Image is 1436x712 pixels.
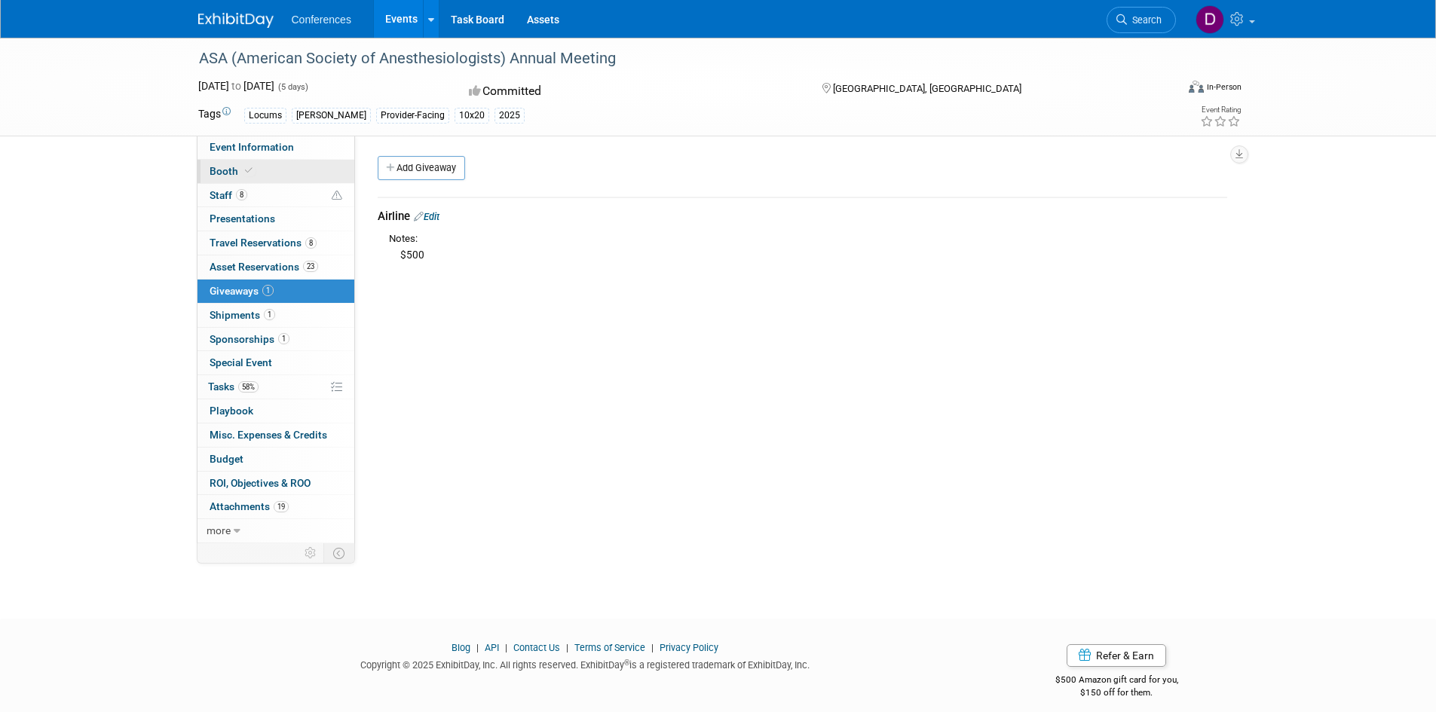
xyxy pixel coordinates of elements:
[303,261,318,272] span: 23
[197,136,354,159] a: Event Information
[1107,7,1176,33] a: Search
[414,211,439,222] a: Edit
[197,375,354,399] a: Tasks58%
[194,45,1153,72] div: ASA (American Society of Anesthesiologists) Annual Meeting
[378,156,465,180] a: Add Giveaway
[236,189,247,200] span: 8
[210,261,318,273] span: Asset Reservations
[574,642,645,653] a: Terms of Service
[389,232,1227,246] div: Notes:
[452,642,470,653] a: Blog
[1087,78,1242,101] div: Event Format
[210,477,311,489] span: ROI, Objectives & ROO
[264,309,275,320] span: 1
[197,519,354,542] a: more
[238,381,259,393] span: 58%
[197,448,354,471] a: Budget
[197,351,354,374] a: Special Event
[1200,106,1241,114] div: Event Rating
[197,184,354,207] a: Staff8
[513,642,560,653] a: Contact Us
[207,524,231,536] span: more
[210,141,294,153] span: Event Information
[210,165,256,177] span: Booth
[298,543,324,563] td: Personalize Event Tab Strip
[292,14,351,26] span: Conferences
[245,167,253,175] i: Booth reservation complete
[210,333,289,345] span: Sponsorships
[1127,14,1162,26] span: Search
[562,642,572,653] span: |
[210,453,243,465] span: Budget
[197,472,354,495] a: ROI, Objectives & ROO
[210,429,327,441] span: Misc. Expenses & Credits
[274,501,289,512] span: 19
[389,246,1227,263] div: $500
[1189,81,1204,93] img: Format-Inperson.png
[210,309,275,321] span: Shipments
[1196,5,1224,34] img: Deana Dziadosz
[278,333,289,344] span: 1
[262,285,274,296] span: 1
[485,642,499,653] a: API
[210,405,253,417] span: Playbook
[332,189,342,203] span: Potential Scheduling Conflict -- at least one attendee is tagged in another overlapping event.
[210,500,289,512] span: Attachments
[1067,644,1166,667] a: Refer & Earn
[244,108,286,124] div: Locums
[210,189,247,201] span: Staff
[660,642,718,653] a: Privacy Policy
[197,328,354,351] a: Sponsorships1
[376,108,449,124] div: Provider-Facing
[210,212,275,225] span: Presentations
[198,13,274,28] img: ExhibitDay
[198,655,973,672] div: Copyright © 2025 ExhibitDay, Inc. All rights reserved. ExhibitDay is a registered trademark of Ex...
[197,304,354,327] a: Shipments1
[464,78,798,105] div: Committed
[648,642,657,653] span: |
[210,285,274,297] span: Giveaways
[198,80,274,92] span: [DATE] [DATE]
[292,108,371,124] div: [PERSON_NAME]
[1206,81,1242,93] div: In-Person
[197,495,354,518] a: Attachments19
[501,642,511,653] span: |
[197,160,354,183] a: Booth
[995,664,1239,698] div: $500 Amazon gift card for you,
[995,686,1239,699] div: $150 off for them.
[323,543,354,563] td: Toggle Event Tabs
[833,83,1021,94] span: [GEOGRAPHIC_DATA], [GEOGRAPHIC_DATA]
[208,380,259,393] span: Tasks
[378,209,1227,225] div: Airline
[277,82,308,92] span: (5 days)
[197,231,354,255] a: Travel Reservations8
[197,423,354,447] a: Misc. Expenses & Credits
[305,237,317,249] span: 8
[210,356,272,368] span: Special Event
[210,237,317,249] span: Travel Reservations
[197,399,354,423] a: Playbook
[198,106,231,124] td: Tags
[473,642,482,653] span: |
[229,80,243,92] span: to
[197,207,354,231] a: Presentations
[197,255,354,279] a: Asset Reservations23
[197,280,354,303] a: Giveaways1
[494,108,525,124] div: 2025
[624,659,629,667] sup: ®
[455,108,489,124] div: 10x20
